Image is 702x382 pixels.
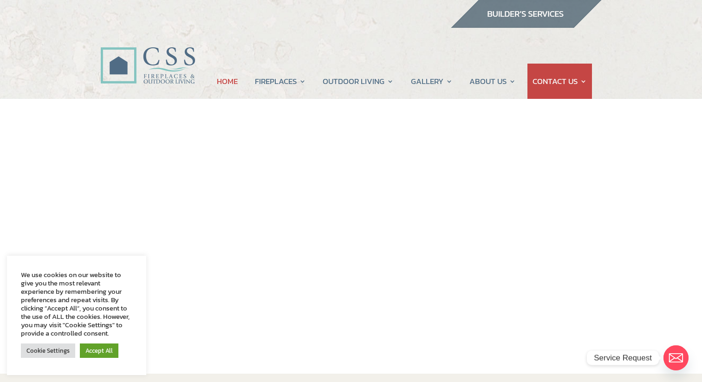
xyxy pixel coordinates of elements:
a: FIREPLACES [255,64,306,99]
a: builder services construction supply [450,19,602,31]
a: HOME [217,64,238,99]
div: We use cookies on our website to give you the most relevant experience by remembering your prefer... [21,271,132,337]
a: Email [663,345,689,370]
a: Accept All [80,343,118,358]
a: CONTACT US [533,64,587,99]
a: GALLERY [411,64,453,99]
a: ABOUT US [469,64,516,99]
img: CSS Fireplaces & Outdoor Living (Formerly Construction Solutions & Supply)- Jacksonville Ormond B... [100,21,195,89]
a: Cookie Settings [21,343,75,358]
a: OUTDOOR LIVING [323,64,394,99]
